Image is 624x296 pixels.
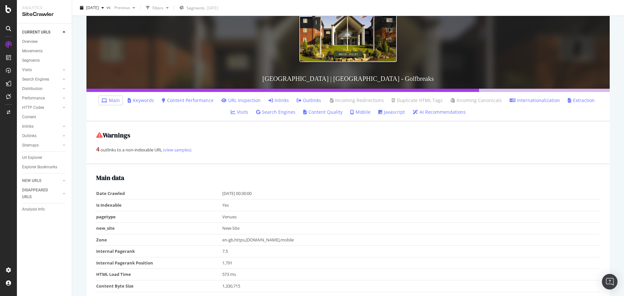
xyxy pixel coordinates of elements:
div: Movements [22,48,43,55]
div: Performance [22,95,45,102]
td: 573 ms [222,269,600,280]
a: URL Inspection [221,97,261,104]
strong: 4 [96,145,99,153]
td: Content Byte Size [96,280,222,292]
div: CURRENT URLS [22,29,50,36]
div: Outlinks [22,133,36,139]
a: Analysis Info [22,206,67,213]
div: outlinks to a non-indexable URL [96,145,600,154]
div: Analytics [22,5,67,11]
a: Overview [22,38,67,45]
a: Explorer Bookmarks [22,164,67,171]
a: Inlinks [22,123,61,130]
div: Overview [22,38,38,45]
a: AI Recommendations [413,109,466,115]
a: Search Engines [256,109,295,115]
a: (view samples) [162,147,191,153]
td: Internal Pagerank [96,246,222,257]
a: Performance [22,95,61,102]
a: Outlinks [297,97,321,104]
a: Content [22,114,67,121]
h2: Main data [96,174,600,181]
td: new_site [96,223,222,234]
div: Explorer Bookmarks [22,164,57,171]
button: Previous [112,3,138,13]
a: Content Quality [303,109,343,115]
a: Movements [22,48,67,55]
a: CURRENT URLS [22,29,61,36]
a: Incoming Redirections [329,97,384,104]
td: 7.5 [222,246,600,257]
td: Internal Pagerank Position [96,257,222,269]
a: Distribution [22,85,61,92]
div: [DATE] [207,5,218,11]
td: New-Site [222,223,600,234]
button: [DATE] [77,3,107,13]
a: Url Explorer [22,154,67,161]
span: vs [107,4,112,10]
a: NEW URLS [22,177,61,184]
td: 1,330,715 [222,280,600,292]
div: Content [22,114,36,121]
div: DISAPPEARED URLS [22,187,55,200]
a: Internationalization [510,97,560,104]
a: HTTP Codes [22,104,61,111]
div: Url Explorer [22,154,42,161]
div: Inlinks [22,123,33,130]
div: Open Intercom Messenger [602,274,617,290]
div: Search Engines [22,76,49,83]
div: SiteCrawler [22,11,67,18]
a: Visits [22,67,61,73]
a: Keywords [128,97,154,104]
td: 1,791 [222,257,600,269]
div: Distribution [22,85,43,92]
a: Main [101,97,120,104]
a: Javascript [378,109,405,115]
td: Zone [96,234,222,246]
span: 2025 Oct. 11th [86,5,99,10]
a: Mobile [350,109,370,115]
span: Previous [112,5,130,10]
a: Extraction [568,97,595,104]
td: [DATE] 00:30:00 [222,188,600,199]
span: Segments [187,5,205,11]
a: Duplicate HTML Tags [392,97,443,104]
td: pagetype [96,211,222,223]
a: Inlinks [268,97,289,104]
td: Yes [222,199,600,211]
td: en-gb,https,[DOMAIN_NAME],mobile [222,234,600,246]
a: Sitemaps [22,142,61,149]
button: Filters [143,3,171,13]
a: Content Performance [162,97,214,104]
h2: Warnings [96,132,600,139]
a: Visits [231,109,248,115]
a: Search Engines [22,76,61,83]
a: Incoming Canonicals [450,97,502,104]
div: Segments [22,57,40,64]
a: Segments [22,57,67,64]
div: Filters [152,5,163,10]
div: NEW URLS [22,177,41,184]
h3: [GEOGRAPHIC_DATA] | [GEOGRAPHIC_DATA] - Golfbreaks [86,69,610,89]
a: DISAPPEARED URLS [22,187,61,200]
td: HTML Load Time [96,269,222,280]
div: Sitemaps [22,142,39,149]
td: Venues [222,211,600,223]
td: Date Crawled [96,188,222,199]
td: Is Indexable [96,199,222,211]
div: Visits [22,67,32,73]
div: Analysis Info [22,206,45,213]
button: Segments[DATE] [177,3,221,13]
div: HTTP Codes [22,104,44,111]
a: Outlinks [22,133,61,139]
